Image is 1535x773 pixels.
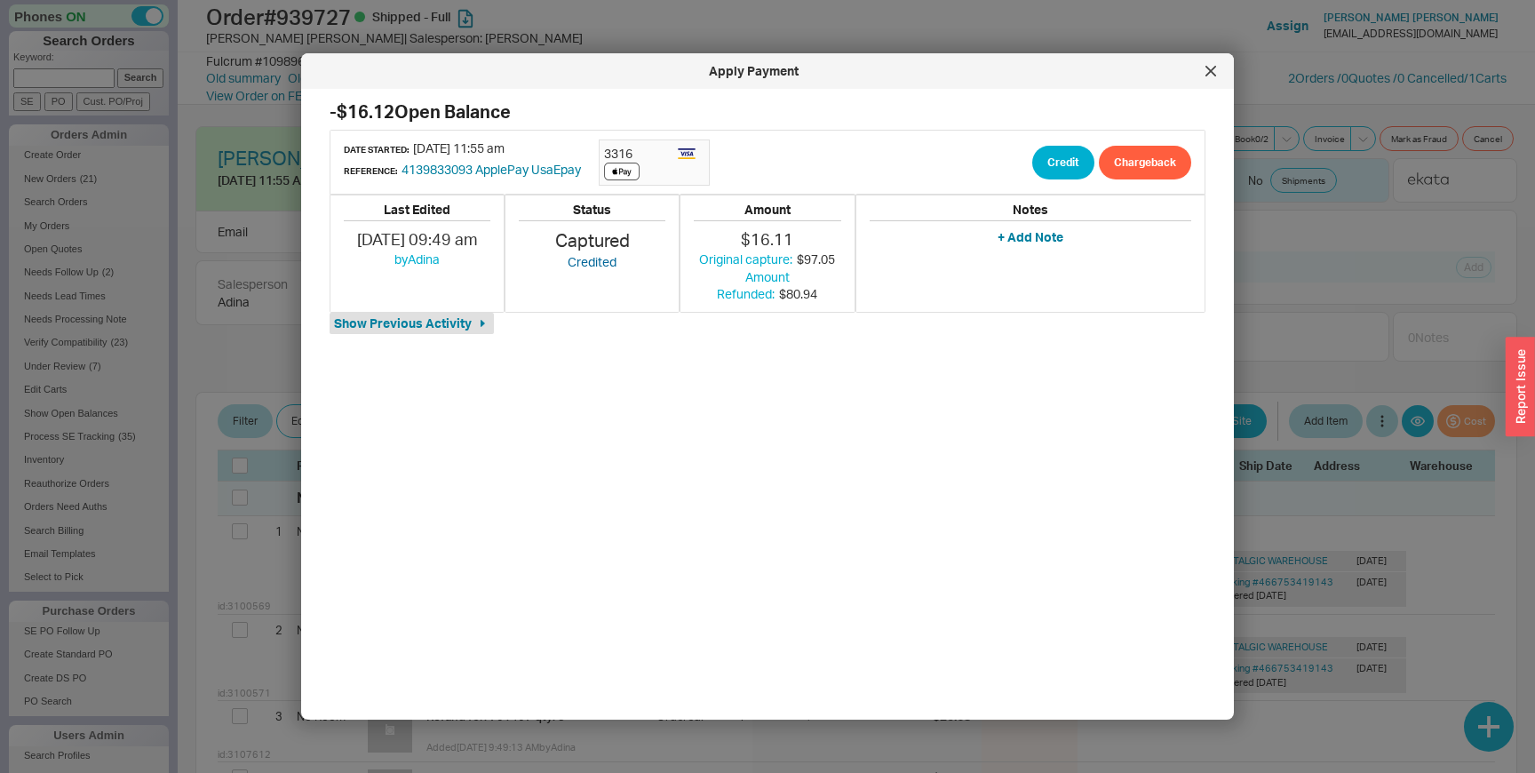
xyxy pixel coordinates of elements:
[779,286,817,301] span: $80.94
[870,203,1191,221] h5: Notes
[519,203,665,221] h5: Status
[330,313,494,334] button: Show Previous Activity
[402,162,581,177] a: 4139833093 ApplePay UsaEpay
[413,140,505,155] span: [DATE] 11:55 am
[604,163,640,180] img: apple-pay-logo_hld9ej.jpg
[344,251,490,268] div: by Adina
[797,251,835,267] span: $97.05
[310,62,1197,80] div: Apply Payment
[519,228,665,253] div: Captured
[334,315,472,332] span: Show Previous Activity
[717,269,790,302] span: Amount Refunded:
[694,203,840,221] h5: Amount
[741,229,793,249] span: $16.11
[1047,152,1079,173] span: Credit
[1114,152,1176,173] span: Chargeback
[330,103,1205,121] h2: -$16.12 Open Balance
[699,251,792,267] span: Original capture:
[519,253,665,271] div: Credited
[344,145,409,154] h6: Date Started:
[344,203,490,221] h5: Last Edited
[604,145,669,163] div: 3316
[344,166,397,175] h6: Reference:
[344,228,490,251] div: [DATE] 09:49 am
[1032,146,1094,179] button: Credit
[1099,146,1191,179] button: Chargeback
[998,228,1063,246] button: + Add Note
